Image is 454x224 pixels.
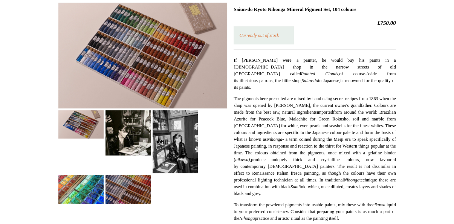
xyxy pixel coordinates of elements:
[234,20,396,26] h2: £750.00
[105,110,151,155] img: Saiun-do Kyoto Nihonga Mineral Pigment Set, 104 colours
[105,175,151,203] img: Saiun-do Kyoto Nihonga Mineral Pigment Set, 104 colours
[234,202,396,221] span: To transform the powdered pigments into usable paints, mix these with the liquid to your preferre...
[234,95,396,197] p: The pigments here presented are mixed by hand using secret recipes from 1863 when the shop was op...
[290,184,300,189] em: Sumi
[234,116,396,196] span: reen Rokusho, soil and marble from [GEOGRAPHIC_DATA] for white, even pearls and seashells for the...
[234,57,396,91] p: If [PERSON_NAME] were a painter, he would buy his paints in a [DEMOGRAPHIC_DATA] shop in the narr...
[153,110,198,173] img: Saiun-do Kyoto Nihonga Mineral Pigment Set, 104 colours
[267,137,282,142] em: Nihonga
[318,78,339,83] span: in Japanese
[372,202,385,207] em: nikawa
[239,216,255,221] em: Nihonga
[344,177,359,183] em: Nihonga
[235,157,251,162] em: nikawa),
[339,78,340,83] em: ,
[365,71,366,76] em: .
[301,71,339,76] em: Painted Clouds,
[317,110,333,115] span: imported
[234,6,396,12] h1: Saiun-do Kyoto Nihonga Mineral Pigment Set, 104 colours
[58,110,104,139] img: Saiun-do Kyoto Nihonga Mineral Pigment Set, 104 colours
[239,33,279,38] em: Currently out of stock
[302,78,318,83] em: Saiun-do
[58,3,227,108] img: Saiun-do Kyoto Nihonga Mineral Pigment Set, 104 colours
[58,175,104,203] img: Saiun-do Kyoto Nihonga Mineral Pigment Set, 104 colours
